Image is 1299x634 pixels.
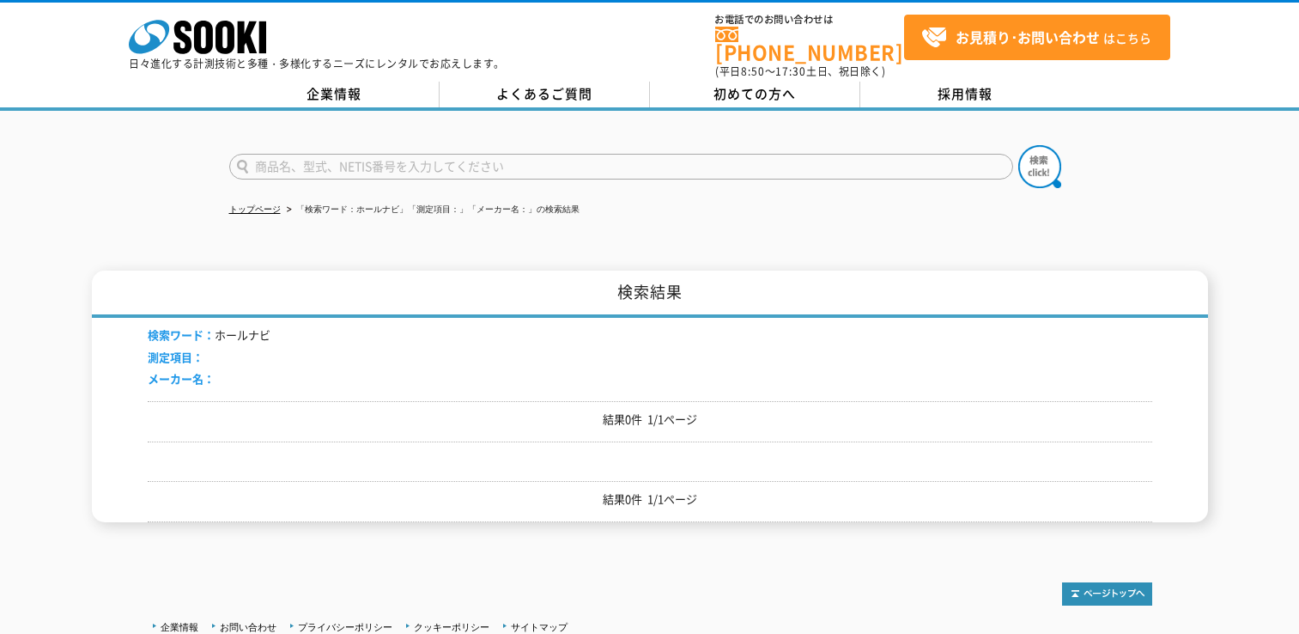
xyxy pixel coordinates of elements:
input: 商品名、型式、NETIS番号を入力してください [229,154,1013,180]
a: よくあるご質問 [440,82,650,107]
a: 企業情報 [229,82,440,107]
a: トップページ [229,204,281,214]
li: ホールナビ [148,326,270,344]
a: お見積り･お問い合わせはこちら [904,15,1170,60]
p: 結果0件 1/1ページ [148,491,1152,509]
span: はこちら [921,25,1151,51]
span: お電話でのお問い合わせは [715,15,904,25]
a: 初めての方へ [650,82,860,107]
img: btn_search.png [1018,145,1061,188]
span: メーカー名： [148,370,215,387]
span: 測定項目： [148,349,203,365]
span: 17:30 [775,64,806,79]
a: 企業情報 [161,622,198,632]
li: 「検索ワード：ホールナビ」「測定項目：」「メーカー名：」の検索結果 [283,201,580,219]
a: プライバシーポリシー [298,622,392,632]
p: 日々進化する計測技術と多種・多様化するニーズにレンタルでお応えします。 [129,58,505,69]
a: 採用情報 [860,82,1071,107]
span: 検索ワード： [148,326,215,343]
a: お問い合わせ [220,622,276,632]
span: 初めての方へ [713,84,796,103]
h1: 検索結果 [92,271,1208,318]
strong: お見積り･お問い合わせ [956,27,1100,47]
a: サイトマップ [511,622,568,632]
a: クッキーポリシー [414,622,489,632]
span: (平日 ～ 土日、祝日除く) [715,64,885,79]
span: 8:50 [741,64,765,79]
a: [PHONE_NUMBER] [715,27,904,62]
p: 結果0件 1/1ページ [148,411,1152,429]
img: トップページへ [1062,582,1152,606]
